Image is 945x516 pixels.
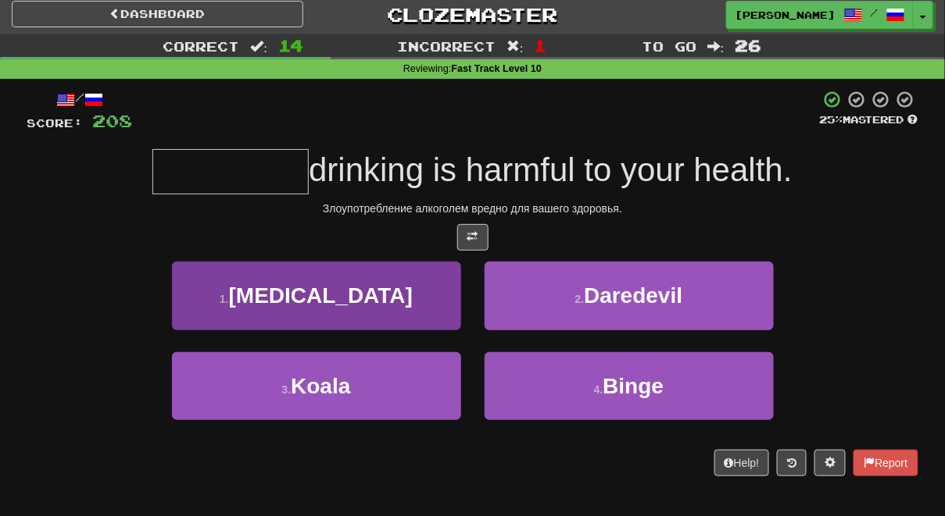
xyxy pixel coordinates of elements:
a: Dashboard [12,1,303,27]
span: 208 [93,111,133,130]
span: Daredevil [584,283,682,308]
button: 1.[MEDICAL_DATA] [172,262,461,329]
span: Score: [27,116,84,130]
span: Incorrect [397,38,496,54]
button: 2.Daredevil [485,262,774,329]
span: drinking is harmful to your health. [309,151,793,188]
a: [PERSON_NAME] / [726,1,914,29]
span: : [250,40,267,53]
span: 25 % [820,113,843,126]
span: Binge [603,374,664,398]
span: / [871,7,879,18]
small: 4 . [594,383,603,396]
button: Toggle translation (alt+t) [457,224,489,251]
span: 14 [278,36,303,55]
span: [MEDICAL_DATA] [229,283,413,308]
span: : [507,40,524,53]
span: Correct [163,38,239,54]
div: Злоупотребление алкоголем вредно для вашего здоровья. [27,201,918,216]
small: 1 . [220,293,229,305]
button: 3.Koala [172,352,461,420]
div: Mastered [820,113,918,127]
span: To go [642,38,696,54]
span: 26 [736,36,762,55]
small: 3 . [282,383,292,396]
div: / [27,90,133,109]
span: Koala [291,374,350,398]
button: 4.Binge [485,352,774,420]
strong: Fast Track Level 10 [452,63,542,74]
button: Help! [714,450,770,476]
button: Round history (alt+y) [777,450,807,476]
a: Clozemaster [327,1,618,28]
button: Report [854,450,918,476]
span: : [707,40,725,53]
small: 2 . [575,293,585,305]
span: 1 [535,36,548,55]
span: [PERSON_NAME] [735,8,836,22]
